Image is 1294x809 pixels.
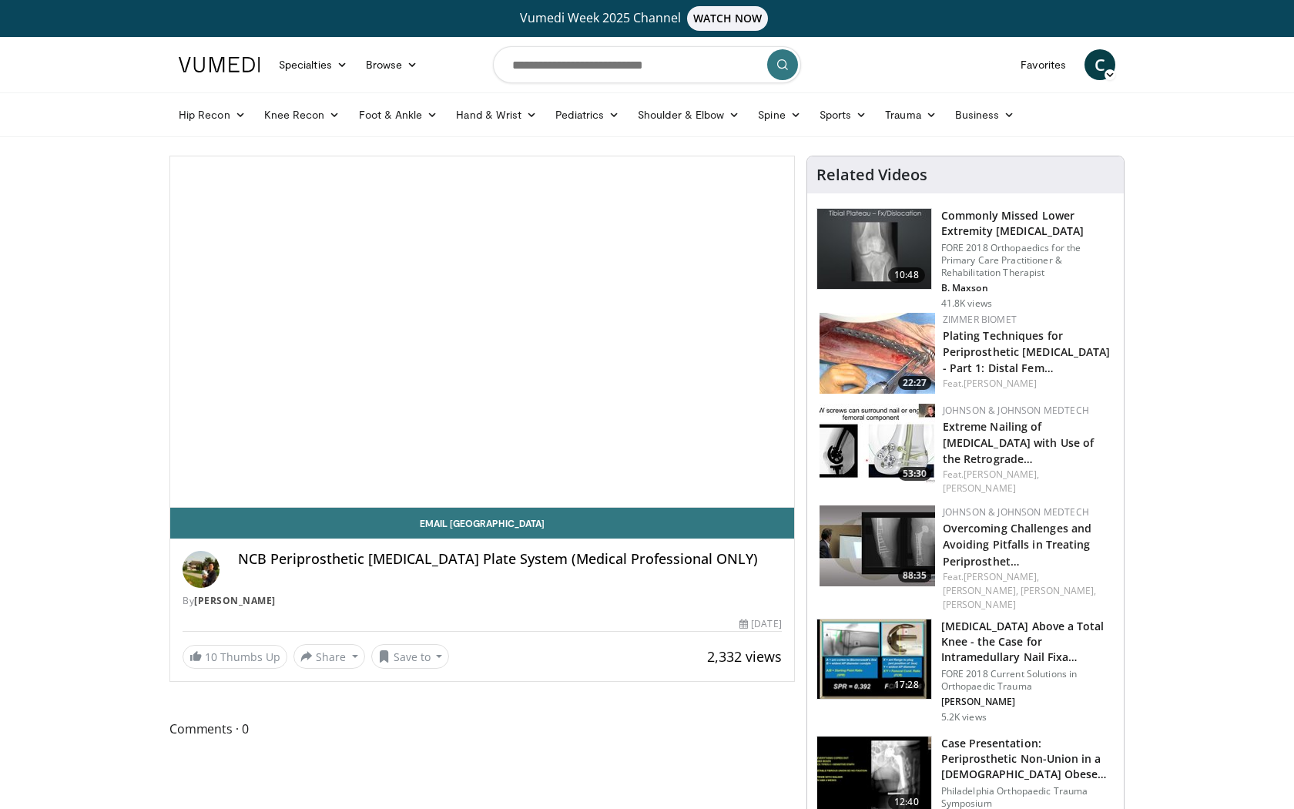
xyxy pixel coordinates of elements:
a: Shoulder & Elbow [629,99,749,130]
h3: Commonly Missed Lower Extremity [MEDICAL_DATA] [941,208,1115,239]
a: Trauma [876,99,946,130]
button: Share [293,644,365,669]
img: Avatar [183,551,220,588]
a: Business [946,99,1024,130]
input: Search topics, interventions [493,46,801,83]
a: [PERSON_NAME], [964,468,1039,481]
a: Johnson & Johnson MedTech [943,505,1089,519]
p: 5.2K views [941,711,987,723]
p: 41.8K views [941,297,992,310]
p: [PERSON_NAME] [941,696,1115,708]
a: Favorites [1011,49,1075,80]
div: [DATE] [739,617,781,631]
h4: NCB Periprosthetic [MEDICAL_DATA] Plate System (Medical Professional ONLY) [238,551,782,568]
a: Browse [357,49,427,80]
p: FORE 2018 Orthopaedics for the Primary Care Practitioner & Rehabilitation Therapist [941,242,1115,279]
a: Hip Recon [169,99,255,130]
h4: Related Videos [816,166,927,184]
a: 10 Thumbs Up [183,645,287,669]
a: Johnson & Johnson MedTech [943,404,1089,417]
a: 17:28 [MEDICAL_DATA] Above a Total Knee - the Case for Intramedullary Nail Fixa… FORE 2018 Curren... [816,619,1115,723]
a: Specialties [270,49,357,80]
p: B. Maxson [941,282,1115,294]
a: [PERSON_NAME], [943,584,1018,597]
a: [PERSON_NAME] [964,377,1037,390]
h3: Case Presentation: Periprosthetic Non-Union in a [DEMOGRAPHIC_DATA] Obese [DEMOGRAPHIC_DATA] [941,736,1115,782]
img: 767ab69a-c649-46df-8d26-9eaddb2db19b.150x105_q85_crop-smart_upscale.jpg [820,505,935,586]
img: 70d3341c-7180-4ac6-a1fb-92ff90186a6e.150x105_q85_crop-smart_upscale.jpg [820,404,935,485]
span: 2,332 views [707,647,782,666]
a: Foot & Ankle [350,99,448,130]
a: [PERSON_NAME] [194,594,276,607]
p: FORE 2018 Current Solutions in Orthopaedic Trauma [941,668,1115,693]
h3: [MEDICAL_DATA] Above a Total Knee - the Case for Intramedullary Nail Fixa… [941,619,1115,665]
a: Spine [749,99,810,130]
a: [PERSON_NAME] [943,598,1016,611]
span: WATCH NOW [687,6,769,31]
div: Feat. [943,570,1111,612]
span: Comments 0 [169,719,795,739]
div: By [183,594,782,608]
a: Plating Techniques for Periprosthetic [MEDICAL_DATA] - Part 1: Distal Fem… [943,328,1111,375]
a: Pediatrics [546,99,629,130]
a: Vumedi Week 2025 ChannelWATCH NOW [181,6,1113,31]
a: 22:27 [820,313,935,394]
a: Sports [810,99,877,130]
a: Overcoming Challenges and Avoiding Pitfalls in Treating Periprosthet… [943,521,1092,568]
img: VuMedi Logo [179,57,260,72]
img: be9015ec-d874-4d5f-9028-2dfac6d08909.150x105_q85_crop-smart_upscale.jpg [817,619,931,700]
span: 10 [205,650,217,664]
a: [PERSON_NAME], [964,570,1039,583]
button: Save to [371,644,450,669]
a: Hand & Wrist [447,99,546,130]
a: C [1084,49,1115,80]
img: d9a74720-ed1c-49b9-8259-0b05c72e3d51.150x105_q85_crop-smart_upscale.jpg [820,313,935,394]
a: 10:48 Commonly Missed Lower Extremity [MEDICAL_DATA] FORE 2018 Orthopaedics for the Primary Care ... [816,208,1115,310]
span: 53:30 [898,467,931,481]
a: 88:35 [820,505,935,586]
a: Extreme Nailing of [MEDICAL_DATA] with Use of the Retrograde… [943,419,1095,466]
a: [PERSON_NAME], [1021,584,1096,597]
span: 17:28 [888,677,925,693]
a: 53:30 [820,404,935,485]
a: Knee Recon [255,99,350,130]
div: Feat. [943,468,1111,495]
span: 88:35 [898,569,931,582]
span: 10:48 [888,267,925,283]
a: Zimmer Biomet [943,313,1017,326]
video-js: Video Player [170,156,794,508]
a: Email [GEOGRAPHIC_DATA] [170,508,794,539]
div: Feat. [943,377,1111,391]
img: 4aa379b6-386c-4fb5-93ee-de5617843a87.150x105_q85_crop-smart_upscale.jpg [817,209,931,289]
span: 22:27 [898,376,931,390]
a: [PERSON_NAME] [943,482,1016,495]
